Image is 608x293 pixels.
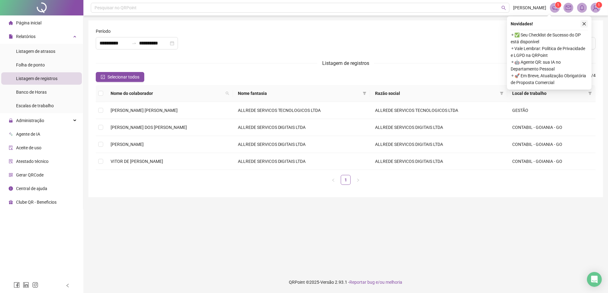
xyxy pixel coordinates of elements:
td: ALLREDE SERVICOS DIGITAIS LTDA [370,119,507,136]
span: file [9,34,13,39]
td: ALLREDE SERVICOS DIGITAIS LTDA [370,153,507,170]
span: Listagem de atrasos [16,49,55,54]
span: [PERSON_NAME] [111,142,144,147]
td: ALLREDE SERVICOS TECNOLOGICOS LTDA [233,102,370,119]
span: gift [9,200,13,204]
span: instagram [32,282,38,288]
td: CONTABIL - GOIANIA - GO [507,119,596,136]
span: ⚬ 🚀 Em Breve, Atualização Obrigatória de Proposta Comercial [511,72,588,86]
span: [PERSON_NAME] DOS [PERSON_NAME] [111,125,187,130]
td: ALLREDE SERVICOS TECNOLOGICOS LTDA [370,102,507,119]
span: Central de ajuda [16,186,47,191]
span: swap-right [132,41,137,46]
span: Banco de Horas [16,90,47,95]
span: qrcode [9,173,13,177]
span: Reportar bug e/ou melhoria [350,280,403,285]
span: Listagem de registros [16,76,57,81]
a: 1 [341,175,350,185]
li: 1 [341,175,351,185]
span: Aceite de uso [16,145,41,150]
span: ⚬ Vale Lembrar: Política de Privacidade e LGPD na QRPoint [511,45,588,59]
span: Página inicial [16,20,41,25]
span: Clube QR - Beneficios [16,200,57,205]
td: ALLREDE SERVICOS DIGITAIS LTDA [370,136,507,153]
span: filter [499,89,505,98]
div: Open Intercom Messenger [587,272,602,287]
span: left [331,178,335,182]
span: bell [579,5,585,11]
span: check-square [101,75,105,79]
span: Relatórios [16,34,36,39]
span: Selecionar todos [108,74,139,80]
span: filter [363,91,366,95]
span: [PERSON_NAME] [PERSON_NAME] [111,108,178,113]
span: facebook [14,282,20,288]
span: lock [9,118,13,123]
span: search [501,6,506,10]
span: VITOR DE [PERSON_NAME] [111,159,163,164]
footer: QRPoint © 2025 - 2.93.1 - [83,271,608,293]
span: filter [361,89,368,98]
span: notification [552,5,558,11]
td: ALLREDE SERVICOS DIGITAIS LTDA [233,136,370,153]
span: close [582,22,586,26]
span: Listagem de registros [322,60,369,66]
span: 1 [557,3,559,7]
span: Atestado técnico [16,159,49,164]
span: search [224,89,230,98]
sup: Atualize o seu contato no menu Meus Dados [596,2,602,8]
span: Nome fantasia [238,90,360,97]
td: ALLREDE SERVICOS DIGITAIS LTDA [233,119,370,136]
sup: 1 [555,2,561,8]
span: Nome do colaborador [111,90,223,97]
span: solution [9,159,13,163]
span: linkedin [23,282,29,288]
button: left [328,175,338,185]
span: home [9,21,13,25]
li: Próxima página [353,175,363,185]
span: Razão social [375,90,497,97]
span: Período [96,28,111,35]
td: GESTÃO [507,102,596,119]
span: info-circle [9,186,13,191]
span: filter [587,89,593,98]
span: Gerar QRCode [16,172,44,177]
span: mail [566,5,571,11]
td: CONTABIL - GOIANIA - GO [507,136,596,153]
span: Versão [321,280,334,285]
span: left [65,283,70,288]
span: Administração [16,118,44,123]
span: right [356,178,360,182]
span: Escalas de trabalho [16,103,54,108]
li: Página anterior [328,175,338,185]
span: Agente de IA [16,132,40,137]
img: 81624 [591,3,600,12]
span: Novidades ! [511,20,533,27]
button: Selecionar todos [96,72,144,82]
span: Folha de ponto [16,62,45,67]
span: ⚬ ✅ Seu Checklist de Sucesso do DP está disponível [511,32,588,45]
span: search [226,91,229,95]
span: [PERSON_NAME] [513,4,546,11]
span: Local de trabalho [512,90,586,97]
span: filter [500,91,504,95]
span: to [132,41,137,46]
button: right [353,175,363,185]
span: audit [9,146,13,150]
span: 1 [598,3,600,7]
span: filter [588,91,592,95]
span: ⚬ 🤖 Agente QR: sua IA no Departamento Pessoal [511,59,588,72]
td: CONTABIL - GOIANIA - GO [507,153,596,170]
td: ALLREDE SERVICOS DIGITAIS LTDA [233,153,370,170]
